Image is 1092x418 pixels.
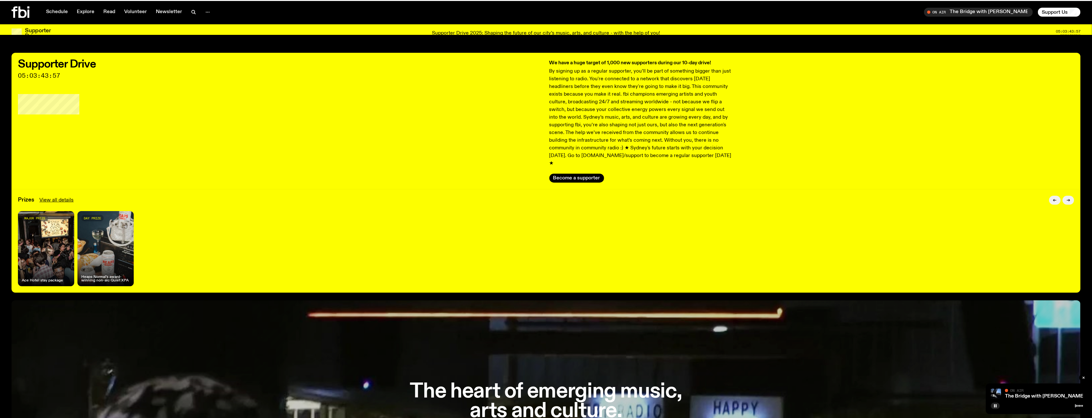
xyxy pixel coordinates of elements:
button: Support Us [1038,8,1080,17]
span: major prize [24,217,45,220]
span: 05:03:43:57 [1056,30,1080,33]
a: Schedule [42,8,72,17]
span: On Air [1010,388,1024,392]
a: View all details [39,196,74,204]
button: Become a supporter [549,174,604,183]
p: By signing up as a regular supporter, you’ll be part of something bigger than just listening to r... [549,67,734,167]
a: Explore [73,8,98,17]
h3: We have a huge target of 1,000 new supporters during our 10-day drive! [549,59,734,67]
h2: Supporter Drive [18,59,543,69]
a: Volunteer [120,8,151,17]
span: Support Us [1042,9,1068,15]
a: Read [100,8,119,17]
button: On AirThe Bridge with [PERSON_NAME] [924,8,1033,17]
img: People climb Sydney's Harbour Bridge [991,389,1001,399]
h4: Heaps Normal's award-winning non-alc Quiet XPA [81,275,130,282]
span: 05:03:43:57 [18,73,543,79]
span: Remaining [1060,34,1080,37]
p: Supporter Drive 2025: Shaping the future of our city’s music, arts, and culture - with the help o... [432,31,660,36]
h4: Ace Hotel stay package [22,279,63,282]
h3: Prizes [18,197,34,203]
a: The Bridge with [PERSON_NAME] [1005,394,1085,399]
a: Newsletter [152,8,186,17]
span: day prize [84,217,101,220]
h3: Supporter Drive [25,28,51,39]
